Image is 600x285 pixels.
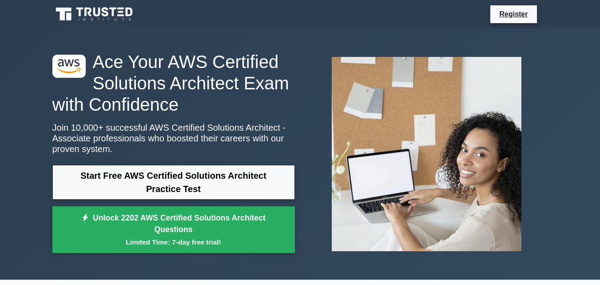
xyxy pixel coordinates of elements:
[52,51,295,115] h1: Ace Your AWS Certified Solutions Architect Exam with Confidence
[52,122,295,154] p: Join 10,000+ successful AWS Certified Solutions Architect - Associate professionals who boosted t...
[52,206,295,253] a: Unlock 2202 AWS Certified Solutions Architect QuestionsLimited Time: 7-day free trial!
[64,237,284,247] small: Limited Time: 7-day free trial!
[494,8,533,20] a: Register
[52,165,295,200] a: Start Free AWS Certified Solutions Architect Practice Test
